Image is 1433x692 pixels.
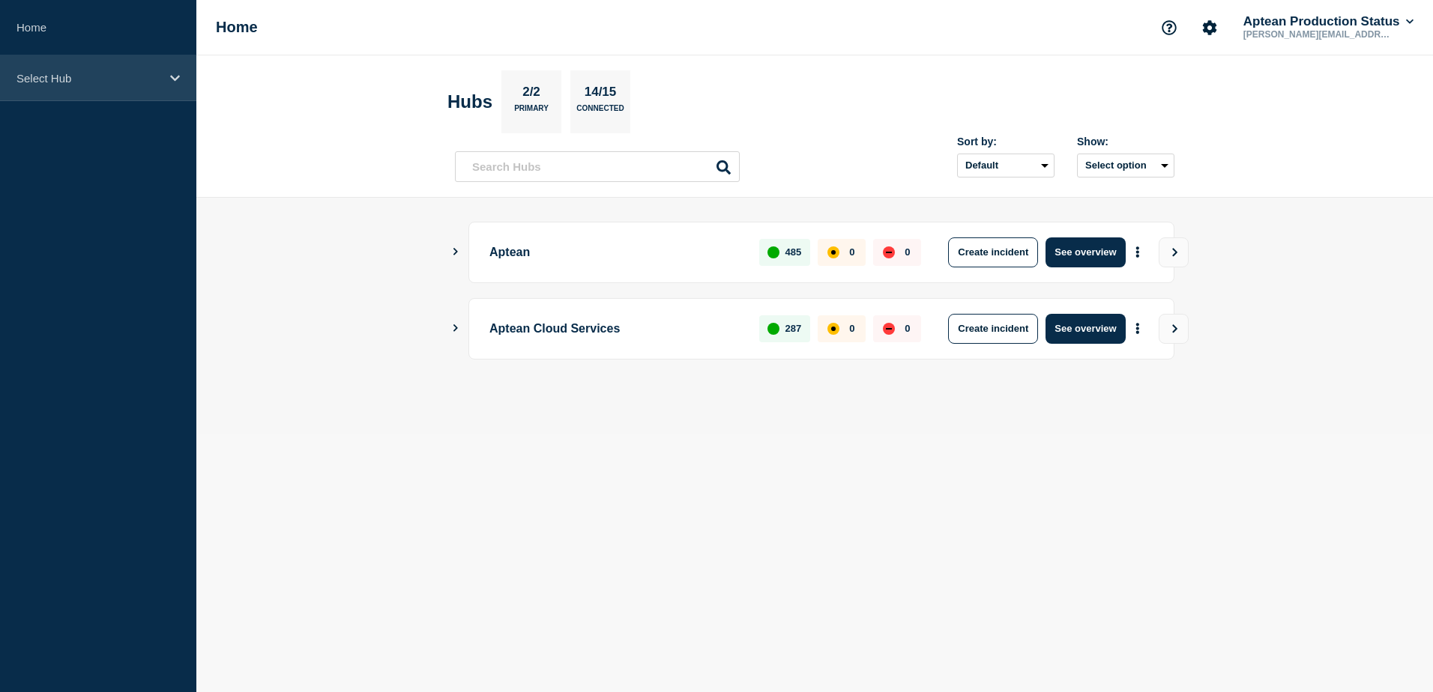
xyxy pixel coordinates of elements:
button: More actions [1128,315,1147,342]
button: Create incident [948,237,1038,267]
button: Show Connected Hubs [452,246,459,258]
p: 0 [905,323,910,334]
div: affected [827,323,839,335]
button: See overview [1046,314,1125,344]
button: See overview [1046,237,1125,267]
button: Support [1153,12,1185,43]
p: Aptean [489,237,742,267]
button: Account settings [1194,12,1225,43]
button: More actions [1128,238,1147,266]
input: Search Hubs [455,151,740,182]
button: View [1159,237,1189,267]
p: 2/2 [517,85,546,104]
div: up [767,246,779,258]
p: 0 [905,246,910,258]
div: down [883,246,895,258]
p: 485 [785,246,802,258]
div: Show: [1077,136,1174,148]
button: Show Connected Hubs [452,323,459,334]
div: Sort by: [957,136,1055,148]
p: Primary [514,104,549,120]
p: 14/15 [579,85,622,104]
p: Select Hub [16,72,160,85]
div: up [767,323,779,335]
p: 0 [849,246,854,258]
div: down [883,323,895,335]
button: View [1159,314,1189,344]
button: Aptean Production Status [1240,14,1417,29]
h1: Home [216,19,258,36]
p: 0 [849,323,854,334]
select: Sort by [957,154,1055,177]
button: Select option [1077,154,1174,177]
button: Create incident [948,314,1038,344]
p: Connected [576,104,624,120]
div: affected [827,246,839,258]
h2: Hubs [447,91,492,112]
p: [PERSON_NAME][EMAIL_ADDRESS][DOMAIN_NAME] [1240,29,1396,40]
p: 287 [785,323,802,334]
p: Aptean Cloud Services [489,314,742,344]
